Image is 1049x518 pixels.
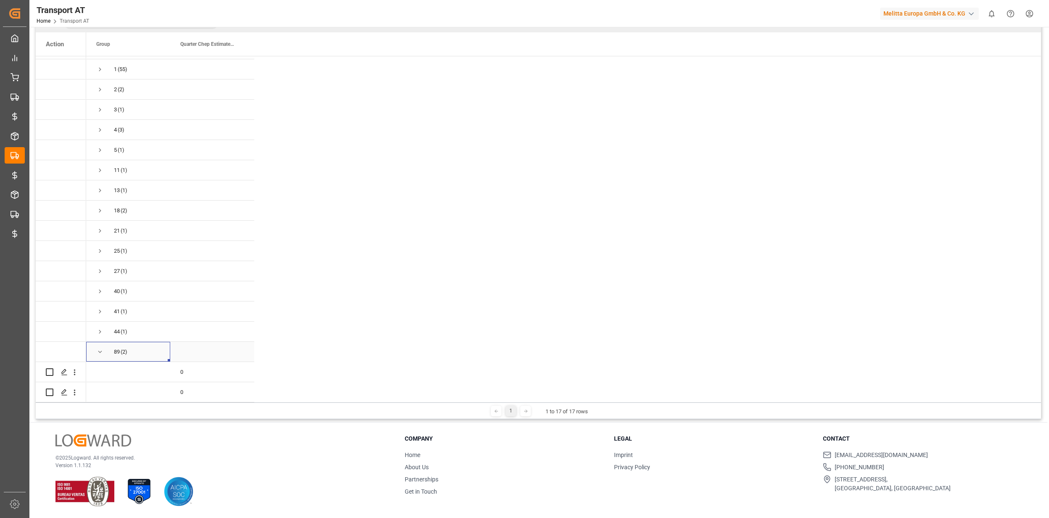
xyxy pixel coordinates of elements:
[121,221,127,240] span: (1)
[405,476,438,483] a: Partnerships
[506,406,516,416] div: 1
[114,201,120,220] div: 18
[835,463,884,472] span: [PHONE_NUMBER]
[36,241,86,261] div: Press SPACE to select this row.
[114,302,120,321] div: 41
[36,362,86,382] div: Press SPACE to select this row.
[114,262,120,281] div: 27
[118,100,124,119] span: (1)
[86,322,254,342] div: Press SPACE to select this row.
[982,4,1001,23] button: show 0 new notifications
[114,120,117,140] div: 4
[823,434,1021,443] h3: Contact
[86,120,254,140] div: Press SPACE to select this row.
[36,140,86,160] div: Press SPACE to select this row.
[405,452,420,458] a: Home
[121,201,127,220] span: (2)
[36,120,86,140] div: Press SPACE to select this row.
[121,161,127,180] span: (1)
[114,100,117,119] div: 3
[55,477,114,506] img: ISO 9001 & ISO 14001 Certification
[86,180,254,201] div: Press SPACE to select this row.
[118,140,124,160] span: (1)
[118,60,127,79] span: (55)
[114,181,120,200] div: 13
[86,59,254,79] div: Press SPACE to select this row.
[114,282,120,301] div: 40
[405,434,603,443] h3: Company
[121,282,127,301] span: (1)
[86,382,254,402] div: Press SPACE to select this row.
[121,302,127,321] span: (1)
[36,342,86,362] div: Press SPACE to select this row.
[36,100,86,120] div: Press SPACE to select this row.
[121,342,127,362] span: (2)
[1001,4,1020,23] button: Help Center
[546,407,588,416] div: 1 to 17 of 17 rows
[405,464,429,470] a: About Us
[86,201,254,221] div: Press SPACE to select this row.
[86,362,254,382] div: Press SPACE to select this row.
[86,241,254,261] div: Press SPACE to select this row.
[170,382,254,402] div: 0
[114,221,120,240] div: 21
[36,221,86,241] div: Press SPACE to select this row.
[86,140,254,160] div: Press SPACE to select this row.
[880,8,979,20] div: Melitta Europa GmbH & Co. KG
[86,281,254,301] div: Press SPACE to select this row.
[86,79,254,100] div: Press SPACE to select this row.
[55,454,384,462] p: © 2025 Logward. All rights reserved.
[121,322,127,341] span: (1)
[86,342,254,362] div: Press SPACE to select this row.
[835,475,951,493] span: [STREET_ADDRESS], [GEOGRAPHIC_DATA], [GEOGRAPHIC_DATA]
[164,477,193,506] img: AICPA SOC
[180,41,237,47] span: Quarter Chep Estimated Pallet Places
[880,5,982,21] button: Melitta Europa GmbH & Co. KG
[96,41,110,47] span: Group
[114,60,117,79] div: 1
[86,160,254,180] div: Press SPACE to select this row.
[614,464,650,470] a: Privacy Policy
[36,301,86,322] div: Press SPACE to select this row.
[86,301,254,322] div: Press SPACE to select this row.
[37,18,50,24] a: Home
[114,140,117,160] div: 5
[114,241,120,261] div: 25
[86,221,254,241] div: Press SPACE to select this row.
[36,261,86,281] div: Press SPACE to select this row.
[55,434,131,447] img: Logward Logo
[36,180,86,201] div: Press SPACE to select this row.
[86,100,254,120] div: Press SPACE to select this row.
[121,241,127,261] span: (1)
[36,79,86,100] div: Press SPACE to select this row.
[46,40,64,48] div: Action
[36,59,86,79] div: Press SPACE to select this row.
[121,181,127,200] span: (1)
[36,160,86,180] div: Press SPACE to select this row.
[405,488,437,495] a: Get in Touch
[114,322,120,341] div: 44
[124,477,154,506] img: ISO 27001 Certification
[118,80,124,99] span: (2)
[114,342,120,362] div: 89
[614,452,633,458] a: Imprint
[37,4,89,16] div: Transport AT
[835,451,928,460] span: [EMAIL_ADDRESS][DOMAIN_NAME]
[121,262,127,281] span: (1)
[36,322,86,342] div: Press SPACE to select this row.
[170,362,254,382] div: 0
[614,434,812,443] h3: Legal
[55,462,384,469] p: Version 1.1.132
[86,261,254,281] div: Press SPACE to select this row.
[36,281,86,301] div: Press SPACE to select this row.
[114,161,120,180] div: 11
[36,382,86,402] div: Press SPACE to select this row.
[36,201,86,221] div: Press SPACE to select this row.
[114,80,117,99] div: 2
